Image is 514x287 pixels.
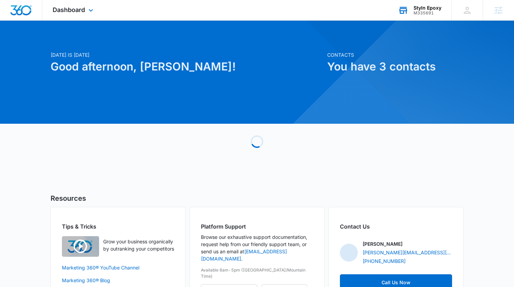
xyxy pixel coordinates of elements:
div: v 4.0.25 [19,11,34,16]
p: Browse our exhaustive support documentation, request help from our friendly support team, or send... [201,233,313,262]
p: [PERSON_NAME] [363,240,403,247]
p: Grow your business organically by outranking your competitors [103,238,174,252]
p: Available 8am-5pm ([GEOGRAPHIC_DATA]/Mountain Time) [201,267,313,279]
p: [DATE] is [DATE] [51,51,323,58]
span: Dashboard [53,6,85,13]
a: [PHONE_NUMBER] [363,257,406,265]
h2: Tips & Tricks [62,222,174,231]
h5: Resources [51,193,463,203]
a: Marketing 360® YouTube Channel [62,264,174,271]
div: Keywords by Traffic [76,41,116,45]
h1: You have 3 contacts [327,58,463,75]
div: account id [414,11,441,15]
img: Brandon Henson [340,244,358,262]
div: Domain Overview [26,41,62,45]
img: tab_domain_overview_orange.svg [19,40,24,45]
img: Quick Overview Video [62,236,99,257]
div: Domain: [DOMAIN_NAME] [18,18,76,23]
img: logo_orange.svg [11,11,17,16]
h1: Good afternoon, [PERSON_NAME]! [51,58,323,75]
h2: Platform Support [201,222,313,231]
img: tab_keywords_by_traffic_grey.svg [68,40,74,45]
h2: Contact Us [340,222,452,231]
p: Contacts [327,51,463,58]
img: website_grey.svg [11,18,17,23]
a: Marketing 360® Blog [62,277,174,284]
div: account name [414,5,441,11]
a: [PERSON_NAME][EMAIL_ADDRESS][PERSON_NAME][DOMAIN_NAME] [363,249,452,256]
